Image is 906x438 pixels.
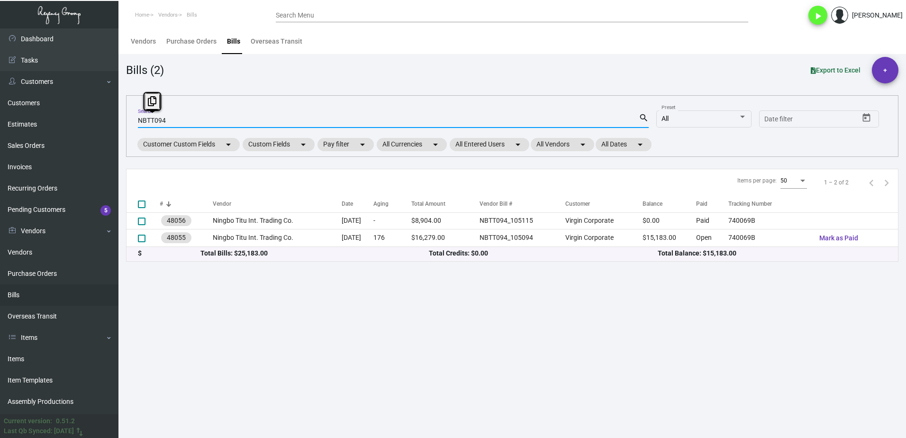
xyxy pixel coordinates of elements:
mat-chip: All Entered Users [450,138,529,151]
td: $15,183.00 [643,229,697,246]
span: Vendors [158,12,178,18]
div: Paid [696,200,728,208]
img: admin@bootstrapmaster.com [831,7,848,24]
mat-icon: arrow_drop_down [430,139,441,150]
button: Export to Excel [803,62,868,79]
div: Total Balance: $15,183.00 [658,248,887,258]
div: Customer [565,200,643,208]
mat-chip: 48055 [161,232,191,243]
div: Paid [696,200,707,208]
div: Tracking Number [728,200,772,208]
td: [DATE] [342,229,373,246]
div: Date [342,200,373,208]
div: Total Credits: $0.00 [429,248,658,258]
div: Vendor [213,200,342,208]
mat-chip: All Vendors [531,138,594,151]
mat-icon: arrow_drop_down [634,139,646,150]
td: $0.00 [643,212,697,229]
td: Virgin Corporate [565,212,643,229]
div: Date [342,200,353,208]
span: 50 [780,177,787,184]
div: 0.51.2 [56,416,75,426]
button: Mark as Paid [812,229,866,246]
td: [DATE] [342,212,373,229]
div: Aging [373,200,389,208]
div: Balance [643,200,662,208]
mat-icon: arrow_drop_down [512,139,524,150]
td: 740069B [728,212,812,229]
div: # [160,200,213,208]
div: Current version: [4,416,52,426]
td: Virgin Corporate [565,229,643,246]
td: - [373,212,411,229]
mat-icon: arrow_drop_down [223,139,234,150]
button: Previous page [864,175,879,190]
td: NBTT094_105115 [480,212,565,229]
mat-chip: Pay filter [317,138,374,151]
td: Open [696,229,728,246]
button: + [872,57,898,83]
td: 740069B [728,229,812,246]
mat-icon: arrow_drop_down [357,139,368,150]
div: Customer [565,200,590,208]
mat-chip: All Dates [596,138,652,151]
input: Start date [764,116,794,123]
div: Bills (2) [126,62,164,79]
div: Vendor Bill # [480,200,512,208]
div: Purchase Orders [166,36,217,46]
mat-chip: 48056 [161,215,191,226]
div: Total Amount [411,200,445,208]
button: play_arrow [808,6,827,25]
mat-icon: arrow_drop_down [298,139,309,150]
span: All [661,115,669,122]
div: Aging [373,200,411,208]
div: Last Qb Synced: [DATE] [4,426,74,436]
mat-chip: All Currencies [377,138,447,151]
mat-chip: Customer Custom Fields [137,138,240,151]
div: Vendor Bill # [480,200,565,208]
td: Ningbo Titu Int. Trading Co. [213,212,342,229]
div: 1 – 2 of 2 [824,178,849,187]
div: Bills [227,36,240,46]
button: Open calendar [859,110,874,126]
mat-chip: Custom Fields [243,138,315,151]
span: Export to Excel [811,66,861,74]
div: Tracking Number [728,200,812,208]
td: 176 [373,229,411,246]
div: Vendor [213,200,231,208]
i: Copy [148,96,156,106]
td: $16,279.00 [411,229,480,246]
button: Next page [879,175,894,190]
div: # [160,200,163,208]
td: NBTT094_105094 [480,229,565,246]
span: + [883,57,887,83]
div: Total Amount [411,200,480,208]
td: Paid [696,212,728,229]
mat-icon: search [639,112,649,124]
div: Total Bills: $25,183.00 [200,248,429,258]
div: Overseas Transit [251,36,302,46]
span: Mark as Paid [819,234,858,242]
div: Balance [643,200,697,208]
mat-select: Items per page: [780,178,807,184]
div: $ [138,248,200,258]
div: Items per page: [737,176,777,185]
span: Home [135,12,149,18]
input: End date [802,116,847,123]
td: $8,904.00 [411,212,480,229]
td: Ningbo Titu Int. Trading Co. [213,229,342,246]
div: Vendors [131,36,156,46]
mat-icon: arrow_drop_down [577,139,589,150]
i: play_arrow [812,10,824,22]
div: [PERSON_NAME] [852,10,903,20]
span: Bills [187,12,197,18]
